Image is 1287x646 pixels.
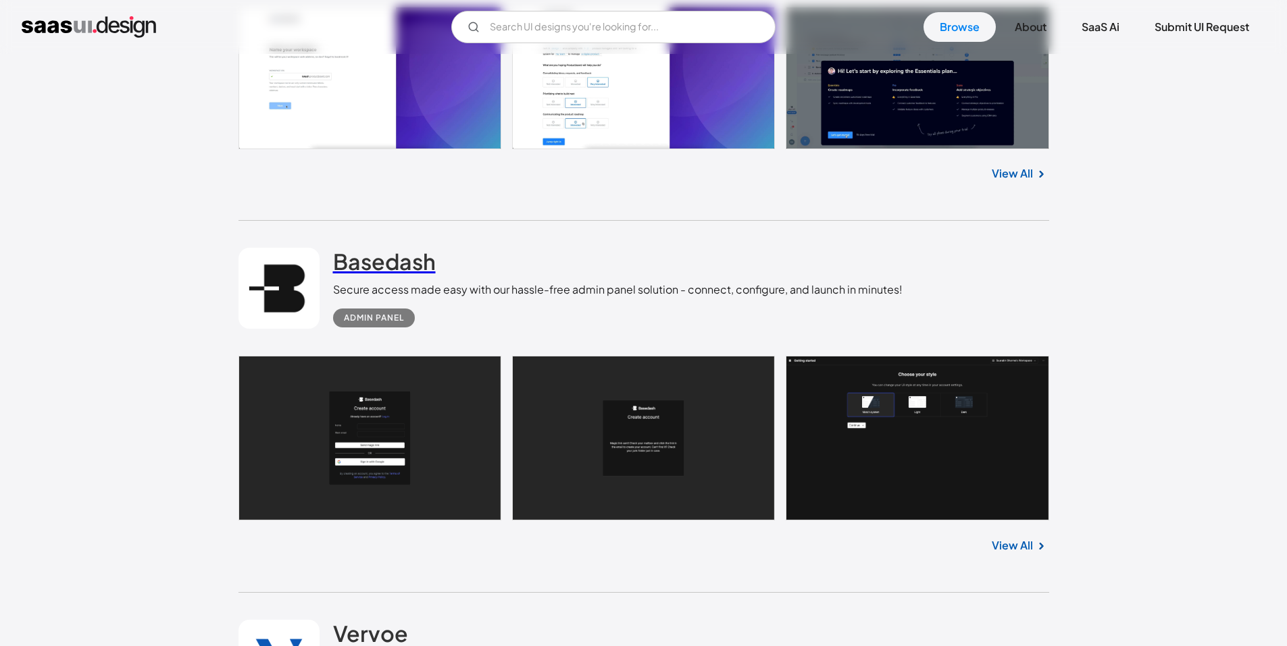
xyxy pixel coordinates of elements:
a: SaaS Ai [1065,12,1136,42]
a: Browse [924,12,996,42]
a: home [22,16,156,38]
a: Submit UI Request [1138,12,1265,42]
div: Secure access made easy with our hassle-free admin panel solution - connect, configure, and launc... [333,281,903,298]
input: Search UI designs you're looking for... [451,11,776,43]
a: About [999,12,1063,42]
form: Email Form [451,11,776,43]
h2: Basedash [333,248,436,275]
a: View All [992,537,1033,554]
a: View All [992,165,1033,182]
div: Admin Panel [344,310,404,326]
a: Basedash [333,248,436,281]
